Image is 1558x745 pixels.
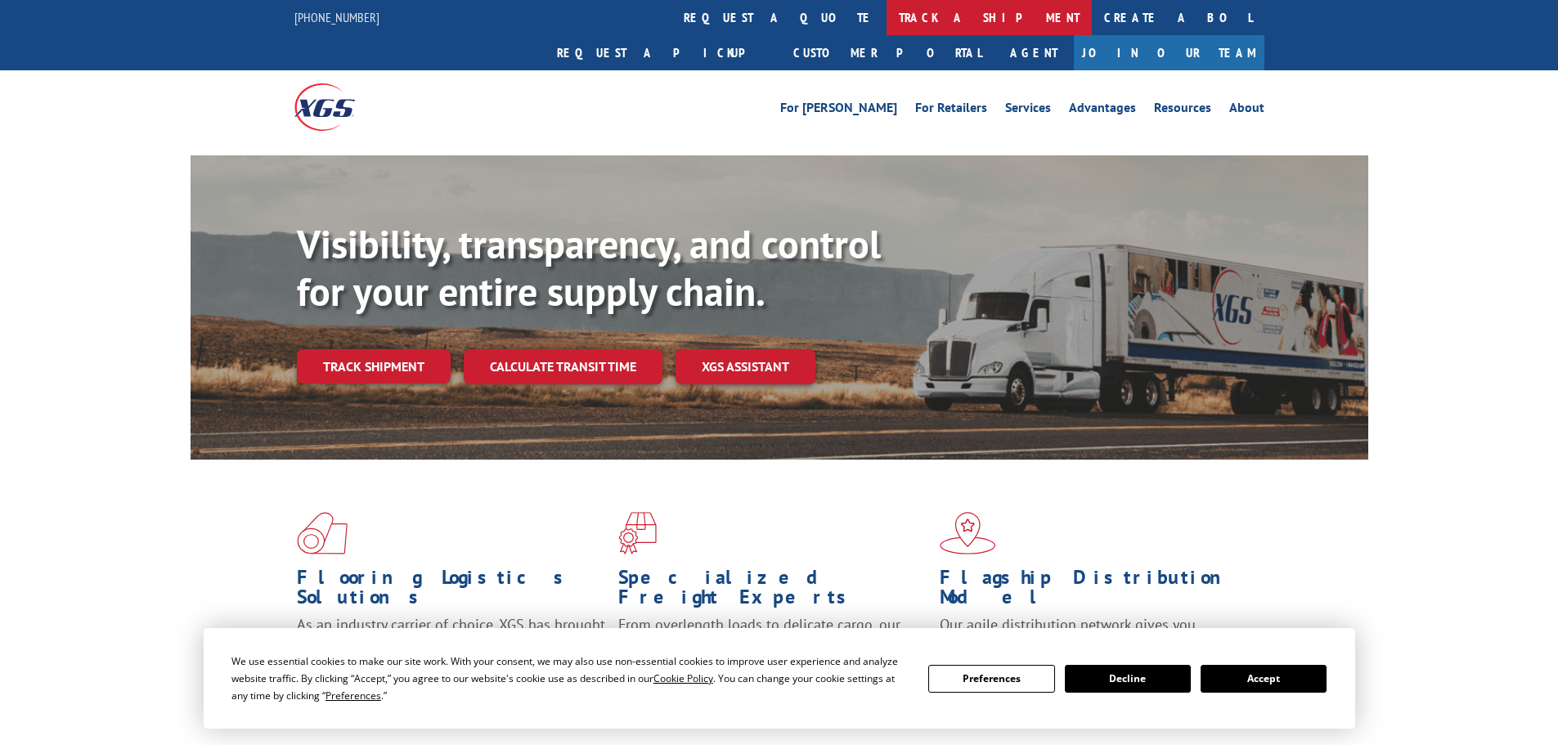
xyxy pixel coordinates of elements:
a: [PHONE_NUMBER] [294,9,379,25]
a: Calculate transit time [464,349,662,384]
a: For Retailers [915,101,987,119]
h1: Flagship Distribution Model [940,568,1249,615]
img: xgs-icon-focused-on-flooring-red [618,512,657,554]
a: Advantages [1069,101,1136,119]
a: For [PERSON_NAME] [780,101,897,119]
a: Customer Portal [781,35,994,70]
a: About [1229,101,1264,119]
img: xgs-icon-total-supply-chain-intelligence-red [297,512,348,554]
a: Track shipment [297,349,451,384]
a: Resources [1154,101,1211,119]
a: XGS ASSISTANT [676,349,815,384]
button: Accept [1201,665,1327,693]
button: Decline [1065,665,1191,693]
span: As an industry carrier of choice, XGS has brought innovation and dedication to flooring logistics... [297,615,605,673]
span: Our agile distribution network gives you nationwide inventory management on demand. [940,615,1241,653]
h1: Specialized Freight Experts [618,568,927,615]
button: Preferences [928,665,1054,693]
a: Agent [994,35,1074,70]
a: Join Our Team [1074,35,1264,70]
div: Cookie Consent Prompt [204,628,1355,729]
a: Request a pickup [545,35,781,70]
div: We use essential cookies to make our site work. With your consent, we may also use non-essential ... [231,653,909,704]
h1: Flooring Logistics Solutions [297,568,606,615]
a: Services [1005,101,1051,119]
span: Cookie Policy [653,671,713,685]
b: Visibility, transparency, and control for your entire supply chain. [297,218,881,316]
span: Preferences [326,689,381,702]
img: xgs-icon-flagship-distribution-model-red [940,512,996,554]
p: From overlength loads to delicate cargo, our experienced staff knows the best way to move your fr... [618,615,927,688]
